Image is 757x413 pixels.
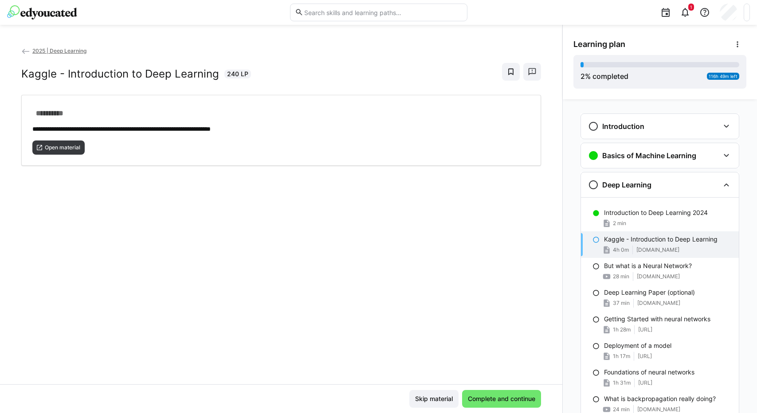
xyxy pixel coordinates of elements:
[637,273,680,280] span: [DOMAIN_NAME]
[580,71,628,82] div: % completed
[580,72,585,81] span: 2
[604,208,708,217] p: Introduction to Deep Learning 2024
[613,246,629,253] span: 4h 0m
[604,368,694,377] p: Foundations of neural networks
[638,379,652,386] span: [URL]
[303,8,462,16] input: Search skills and learning paths…
[604,315,710,323] p: Getting Started with neural networks
[414,394,454,403] span: Skip material
[32,47,86,54] span: 2025 | Deep Learning
[227,70,248,78] span: 240 LP
[613,353,630,360] span: 1h 17m
[613,406,630,413] span: 24 min
[21,67,219,81] h2: Kaggle - Introduction to Deep Learning
[613,300,630,307] span: 37 min
[709,74,737,79] span: 116h 49m left
[21,47,86,54] a: 2025 | Deep Learning
[602,180,651,189] h3: Deep Learning
[44,144,81,151] span: Open material
[409,390,459,408] button: Skip material
[602,122,644,131] h3: Introduction
[604,261,692,270] p: But what is a Neural Network?
[613,273,629,280] span: 28 min
[613,379,631,386] span: 1h 31m
[638,353,652,360] span: [URL]
[613,326,631,333] span: 1h 28m
[638,326,652,333] span: [URL]
[32,140,85,155] button: Open material
[613,220,626,227] span: 2 min
[604,341,671,350] p: Deployment of a model
[573,39,625,49] span: Learning plan
[602,151,696,160] h3: Basics of Machine Learning
[690,4,692,10] span: 1
[467,394,537,403] span: Complete and continue
[604,288,695,297] p: Deep Learning Paper (optional)
[636,246,679,253] span: [DOMAIN_NAME]
[462,390,541,408] button: Complete and continue
[637,300,680,307] span: [DOMAIN_NAME]
[637,406,680,413] span: [DOMAIN_NAME]
[604,394,716,403] p: What is backpropagation really doing?
[604,235,718,244] p: Kaggle - Introduction to Deep Learning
